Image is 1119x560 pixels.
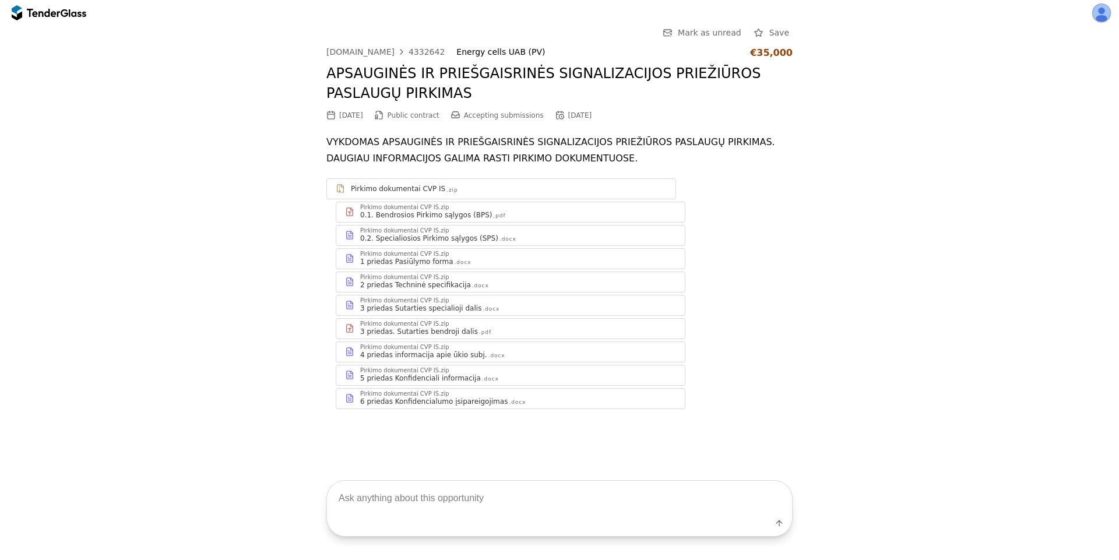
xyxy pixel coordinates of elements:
a: Pirkimo dokumentai CVP IS.zip0.2. Specialiosios Pirkimo sąlygos (SPS).docx [336,225,685,246]
div: Pirkimo dokumentai CVP IS.zip [360,368,449,374]
button: Save [751,26,793,40]
div: 5 priedas Konfidenciali informacija [360,374,481,383]
div: 2 priedas Techninė specifikacija [360,280,471,290]
div: .pdf [479,329,491,336]
div: .zip [446,186,458,194]
div: Pirkimo dokumentai CVP IS.zip [360,344,449,350]
div: 0.2. Specialiosios Pirkimo sąlygos (SPS) [360,234,498,243]
div: .docx [483,305,499,313]
div: 1 priedas Pasiūlymo forma [360,257,453,266]
div: Pirkimo dokumentai CVP IS [351,184,445,193]
a: [DOMAIN_NAME]4332642 [326,47,445,57]
button: Mark as unread [659,26,745,40]
div: .pdf [493,212,505,220]
span: Public contract [388,111,439,119]
div: 4332642 [409,48,445,56]
a: Pirkimo dokumentai CVP IS.zip3 priedas Sutarties specialioji dalis.docx [336,295,685,316]
div: Pirkimo dokumentai CVP IS.zip [360,298,449,304]
span: Save [769,28,789,37]
div: Pirkimo dokumentai CVP IS.zip [360,391,449,397]
div: .docx [488,352,505,360]
div: €35,000 [750,47,793,58]
div: Pirkimo dokumentai CVP IS.zip [360,321,449,327]
h2: APSAUGINĖS IR PRIEŠGAISRINĖS SIGNALIZACIJOS PRIEŽIŪROS PASLAUGŲ PIRKIMAS [326,64,793,103]
div: Pirkimo dokumentai CVP IS.zip [360,251,449,257]
div: Energy cells UAB (PV) [456,47,738,57]
a: Pirkimo dokumentai CVP IS.zip5 priedas Konfidenciali informacija.docx [336,365,685,386]
div: .docx [499,235,516,243]
a: Pirkimo dokumentai CVP IS.zip3 priedas. Sutarties bendroji dalis.pdf [336,318,685,339]
a: Pirkimo dokumentai CVP IS.zip2 priedas Techninė specifikacija.docx [336,272,685,293]
span: Accepting submissions [464,111,544,119]
span: Mark as unread [678,28,741,37]
a: Pirkimo dokumentai CVP IS.zip6 priedas Konfidencialumo įsipareigojimas.docx [336,388,685,409]
div: 3 priedas Sutarties specialioji dalis [360,304,481,313]
a: Pirkimo dokumentai CVP IS.zip [326,178,676,199]
div: Pirkimo dokumentai CVP IS.zip [360,205,449,210]
div: [DATE] [339,111,363,119]
a: Pirkimo dokumentai CVP IS.zip1 priedas Pasiūlymo forma.docx [336,248,685,269]
div: 4 priedas informacija apie ūkio subj. [360,350,487,360]
div: 6 priedas Konfidencialumo įsipareigojimas [360,397,508,406]
div: .docx [472,282,489,290]
div: .docx [509,399,526,406]
div: .docx [455,259,471,266]
div: Pirkimo dokumentai CVP IS.zip [360,228,449,234]
a: Pirkimo dokumentai CVP IS.zip4 priedas informacija apie ūkio subj..docx [336,341,685,362]
div: [DATE] [568,111,592,119]
div: .docx [482,375,499,383]
div: [DOMAIN_NAME] [326,48,395,56]
div: 0.1. Bendrosios Pirkimo sąlygos (BPS) [360,210,492,220]
div: 3 priedas. Sutarties bendroji dalis [360,327,478,336]
p: VYKDOMAS APSAUGINĖS IR PRIEŠGAISRINĖS SIGNALIZACIJOS PRIEŽIŪROS PASLAUGŲ PIRKIMAS. DAUGIAU INFORM... [326,134,793,167]
a: Pirkimo dokumentai CVP IS.zip0.1. Bendrosios Pirkimo sąlygos (BPS).pdf [336,202,685,223]
div: Pirkimo dokumentai CVP IS.zip [360,274,449,280]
